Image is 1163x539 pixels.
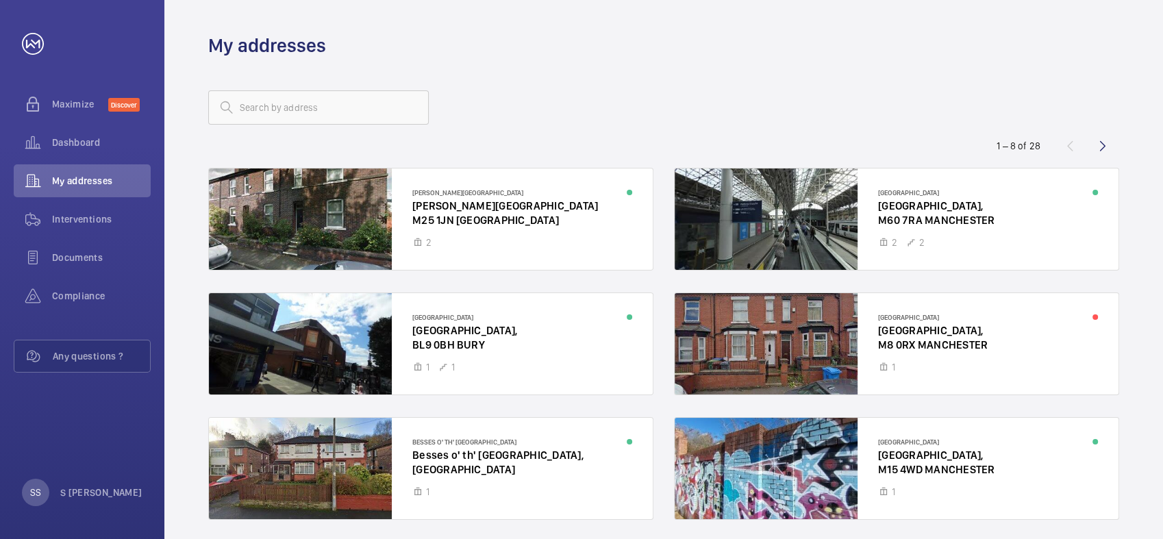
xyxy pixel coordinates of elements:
[208,33,326,58] h1: My addresses
[208,90,429,125] input: Search by address
[52,136,151,149] span: Dashboard
[52,289,151,303] span: Compliance
[53,349,150,363] span: Any questions ?
[30,486,41,499] p: SS
[52,212,151,226] span: Interventions
[108,98,140,112] span: Discover
[52,97,108,111] span: Maximize
[997,139,1040,153] div: 1 – 8 of 28
[52,251,151,264] span: Documents
[60,486,142,499] p: S [PERSON_NAME]
[52,174,151,188] span: My addresses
